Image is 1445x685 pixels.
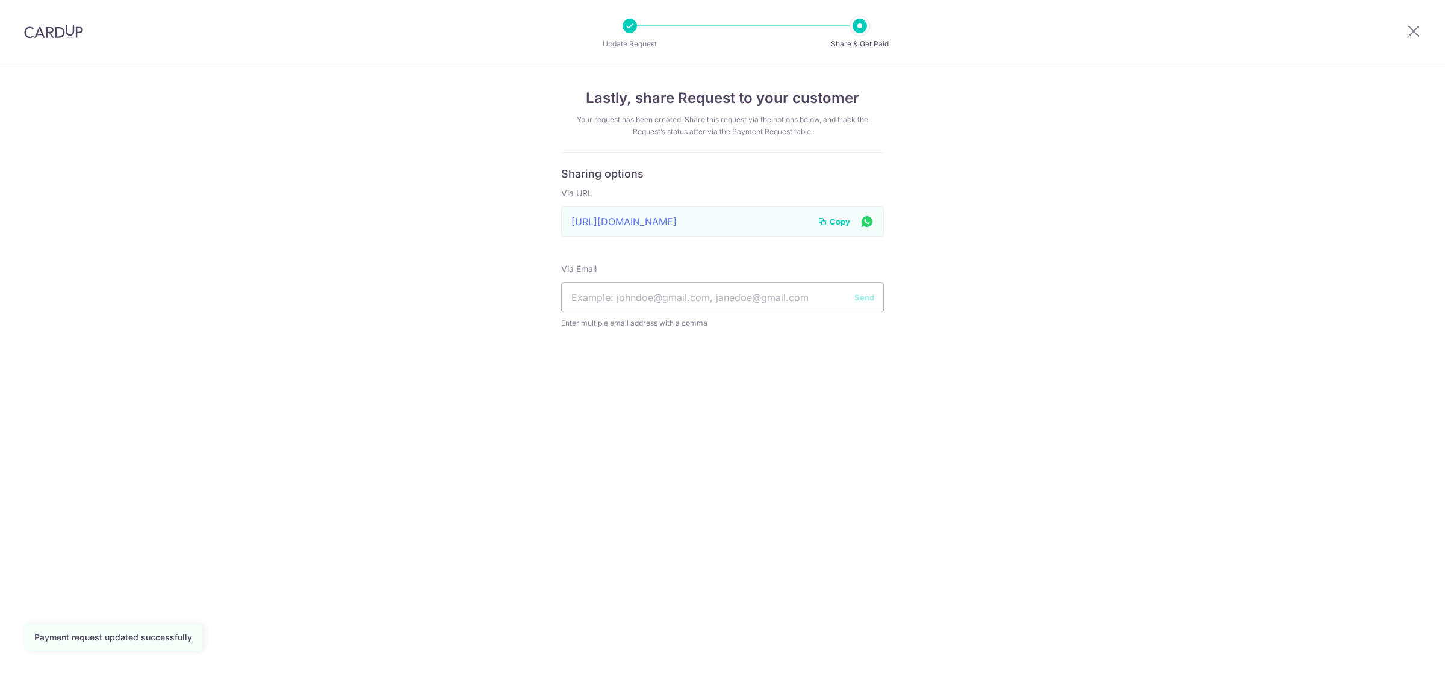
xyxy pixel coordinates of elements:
[561,167,884,181] h6: Sharing options
[561,114,884,138] div: Your request has been created. Share this request via the options below, and track the Request’s ...
[561,263,597,275] label: Via Email
[854,291,874,303] button: Send
[830,215,850,228] span: Copy
[818,215,850,228] button: Copy
[561,187,592,199] label: Via URL
[561,317,884,329] span: Enter multiple email address with a comma
[815,38,904,50] p: Share & Get Paid
[585,38,674,50] p: Update Request
[34,631,192,643] div: Payment request updated successfully
[561,87,884,109] h4: Lastly, share Request to your customer
[24,24,83,39] img: CardUp
[1368,649,1433,679] iframe: Opens a widget where you can find more information
[561,282,884,312] input: Example: johndoe@gmail.com, janedoe@gmail.com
